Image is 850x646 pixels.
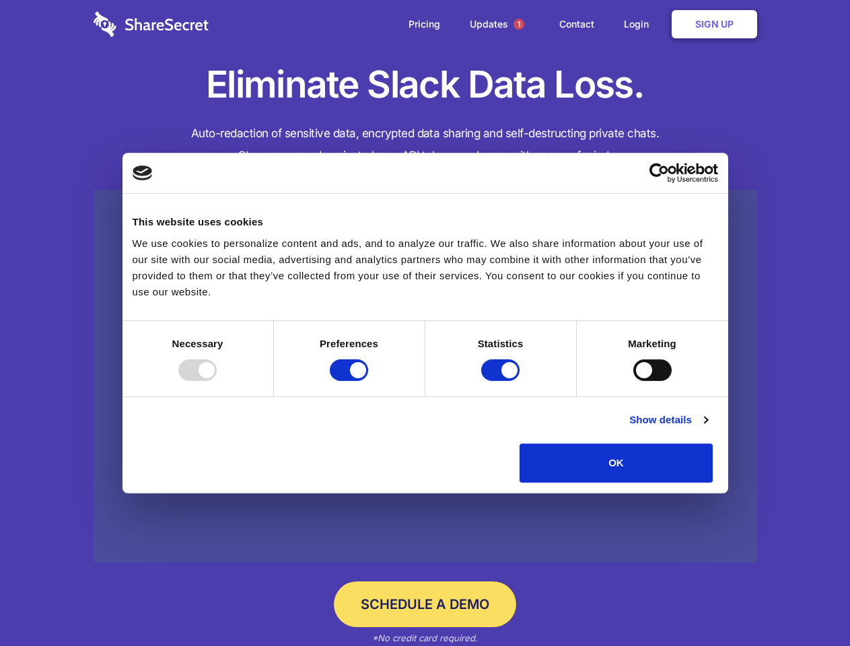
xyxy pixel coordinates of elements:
h4: Auto-redaction of sensitive data, encrypted data sharing and self-destructing private chats. Shar... [94,122,757,167]
div: This website uses cookies [133,214,718,230]
a: Pricing [395,3,454,45]
a: Usercentrics Cookiebot - opens in a new window [600,163,718,183]
div: We use cookies to personalize content and ads, and to analyze our traffic. We also share informat... [133,236,718,300]
img: logo-wordmark-white-trans-d4663122ce5f474addd5e946df7df03e33cb6a1c49d2221995e7729f52c070b2.svg [94,11,209,37]
a: Contact [546,3,608,45]
a: Schedule a Demo [334,581,516,627]
span: 1 [513,19,524,30]
strong: Necessary [172,338,223,349]
strong: Preferences [320,338,378,349]
img: logo [133,166,153,180]
em: *No credit card required. [372,633,478,643]
strong: Statistics [478,338,524,349]
a: Sign Up [672,10,757,38]
button: OK [520,443,713,482]
a: Wistia video thumbnail [94,190,757,563]
a: Show details [629,412,707,428]
a: Login [610,3,669,45]
h1: Eliminate Slack Data Loss. [94,61,757,109]
strong: Marketing [628,338,676,349]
